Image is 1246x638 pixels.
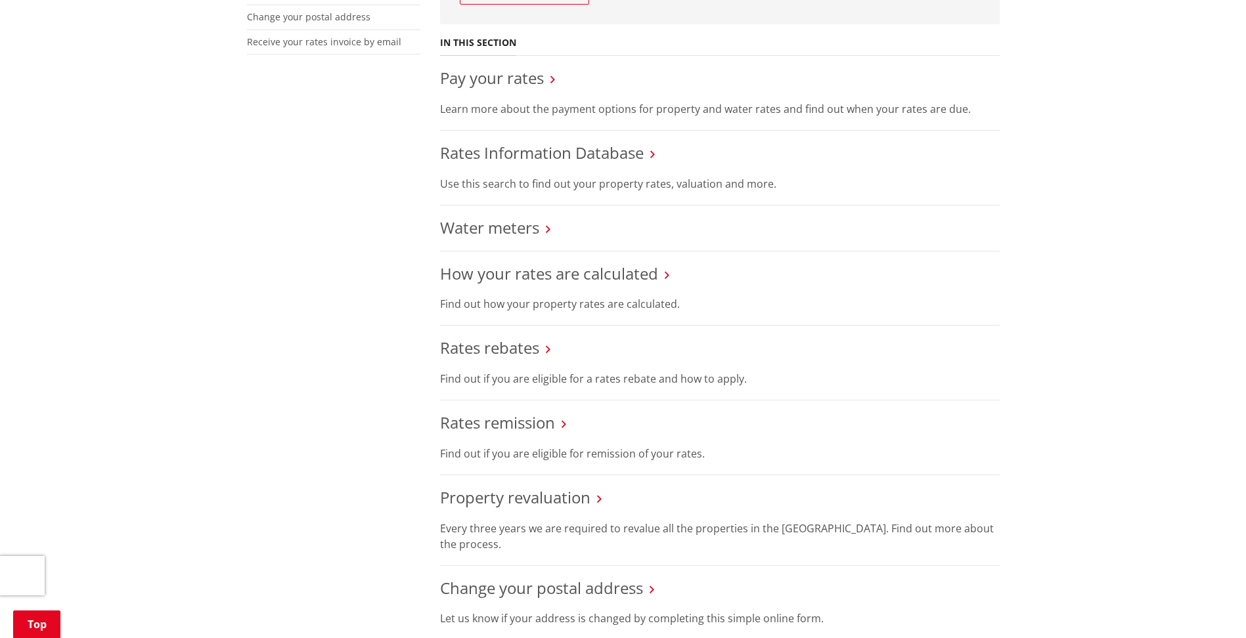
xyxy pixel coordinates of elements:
[440,296,1000,312] p: Find out how your property rates are calculated.
[440,67,544,89] a: Pay your rates
[440,521,1000,552] p: Every three years we are required to revalue all the properties in the [GEOGRAPHIC_DATA]. Find ou...
[247,35,401,48] a: Receive your rates invoice by email
[440,263,658,284] a: How your rates are calculated
[1186,583,1233,630] iframe: Messenger Launcher
[13,610,60,638] a: Top
[440,610,1000,626] p: Let us know if your address is changed by completing this simple online form.
[440,412,555,433] a: Rates remission
[440,101,1000,117] p: Learn more about the payment options for property and water rates and find out when your rates ar...
[440,217,539,238] a: Water meters
[440,577,643,599] a: Change your postal address
[440,142,644,163] a: Rates Information Database
[440,371,1000,387] p: Find out if you are eligible for a rates rebate and how to apply.
[440,446,1000,461] p: Find out if you are eligible for remission of your rates.
[440,337,539,358] a: Rates rebates
[440,37,516,49] h5: In this section
[440,486,590,508] a: Property revaluation
[247,11,370,23] a: Change your postal address
[440,176,1000,192] p: Use this search to find out your property rates, valuation and more.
